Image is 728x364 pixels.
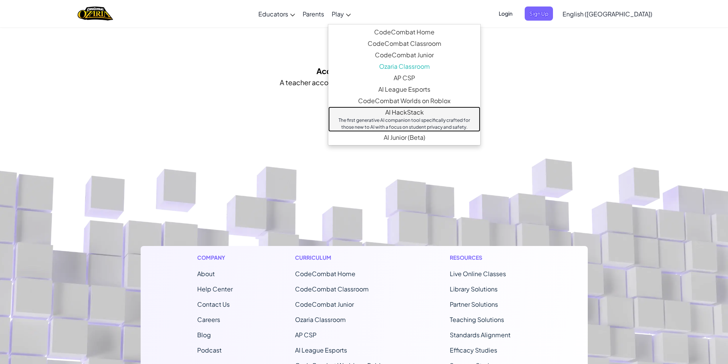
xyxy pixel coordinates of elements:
[197,254,233,262] h1: Company
[563,10,652,18] span: English ([GEOGRAPHIC_DATA])
[328,26,480,38] a: CodeCombat HomeWith access to all 530 levels and exclusive features like pets, premium only items...
[450,346,497,354] a: Efficacy Studies
[336,117,473,131] div: The first generative AI companion tool specifically crafted for those new to AI with a focus on s...
[328,49,480,61] a: CodeCombat JuniorOur flagship K-5 curriculum features a progression of learning levels that teach...
[450,331,511,339] a: Standards Alignment
[525,6,553,21] button: Sign Up
[450,270,506,278] a: Live Online Classes
[450,254,531,262] h1: Resources
[197,270,215,278] a: About
[197,315,220,324] a: Careers
[299,3,328,24] a: Parents
[258,10,288,18] span: Educators
[295,285,369,293] a: CodeCombat Classroom
[450,285,498,293] a: Library Solutions
[328,72,480,84] a: AP CSPEndorsed by the College Board, our AP CSP curriculum provides game-based and turnkey tools ...
[559,3,656,24] a: English ([GEOGRAPHIC_DATA])
[316,65,412,77] h5: Account Update Required
[295,346,347,354] a: AI League Esports
[328,3,355,24] a: Play
[328,61,480,72] a: Ozaria ClassroomAn enchanting narrative coding adventure that establishes the fundamentals of com...
[328,132,480,143] a: AI Junior (Beta)Introduces multimodal generative AI in a simple and intuitive platform designed s...
[328,95,480,107] a: CodeCombat Worlds on RobloxThis MMORPG teaches Lua coding and provides a real-world platform to c...
[328,38,480,49] a: CodeCombat Classroom
[494,6,517,21] button: Login
[295,300,354,308] a: CodeCombat Junior
[295,254,388,262] h1: Curriculum
[255,3,299,24] a: Educators
[197,285,233,293] a: Help Center
[295,270,355,278] span: CodeCombat Home
[328,84,480,95] a: AI League EsportsAn epic competitive coding esports platform that encourages creative programming...
[450,300,498,308] a: Partner Solutions
[328,107,480,132] a: AI HackStackThe first generative AI companion tool specifically crafted for those new to AI with ...
[332,10,344,18] span: Play
[295,331,316,339] a: AP CSP
[78,6,113,21] a: Ozaria by CodeCombat logo
[197,346,222,354] a: Podcast
[197,331,211,339] a: Blog
[78,6,113,21] img: Home
[280,77,448,88] p: A teacher account is required to access this content.
[197,300,230,308] span: Contact Us
[295,315,346,324] span: Ozaria Classroom
[450,315,504,324] a: Teaching Solutions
